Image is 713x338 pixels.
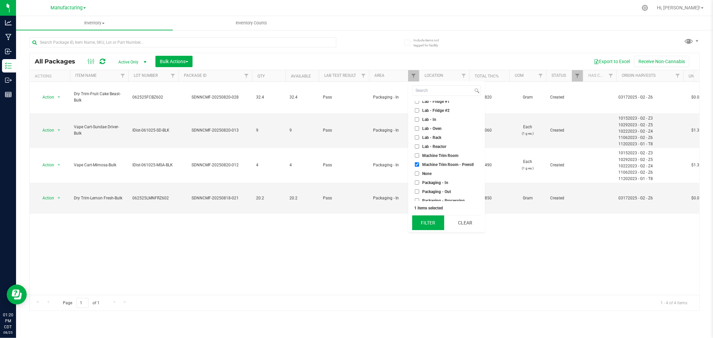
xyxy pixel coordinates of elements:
a: Filter [605,70,616,81]
span: Manufacturing [50,5,83,11]
span: Created [550,162,579,168]
div: 10222023 - G2 - Z4 [619,163,681,169]
a: UOM [515,73,523,78]
span: Packaging - In [373,127,415,134]
p: 01:20 PM CDT [3,312,13,330]
span: Vape Cart-Mimosa-Bulk [74,162,124,168]
input: Search [412,86,473,96]
span: Hi, [PERSON_NAME]! [657,5,700,10]
input: Packaging - Out [415,189,419,194]
span: Packaging - In [422,181,448,185]
inline-svg: Manufacturing [5,34,12,40]
span: None [422,172,432,176]
input: Lab - In [415,117,419,122]
inline-svg: Outbound [5,77,12,83]
div: 10152023 - G2 - Z3 [619,115,681,122]
span: select [55,160,63,170]
span: Each [513,124,542,137]
span: Machine Trim Room - Preroll [422,163,474,167]
inline-svg: Inventory [5,62,12,69]
span: Gram [513,94,542,101]
span: 4 [256,162,281,168]
div: 03172025 - G2 - Z6 [619,94,681,101]
span: Dry Trim-Lemon Fresh-Bulk [74,195,124,201]
span: Lab - Rack [422,136,441,140]
button: Clear [449,215,481,230]
span: Packaging - In [373,162,415,168]
button: Filter [412,215,444,230]
span: Lab - In [422,118,436,122]
a: Filter [572,70,583,81]
div: 11062023 - G2 - Z6 [619,169,681,176]
span: 4 [289,162,315,168]
a: Location [425,73,443,78]
inline-svg: Analytics [5,19,12,26]
span: 9 [256,127,281,134]
a: Total THC% [475,74,499,78]
div: 10292023 - G2 - Z5 [619,122,681,128]
span: Packaging - In [373,195,415,201]
span: Packaging - Processing [422,199,465,203]
div: 1 items selected [414,206,479,210]
span: select [55,126,63,135]
inline-svg: Reports [5,91,12,98]
span: Packaging - In [373,94,415,101]
span: Vape Cart-Sundae Driver-Bulk [74,124,124,137]
span: Each [513,159,542,171]
a: Status [552,73,566,78]
span: Pass [323,94,365,101]
a: Qty [257,74,265,78]
span: Machine Trim Room [422,154,458,158]
a: Filter [358,70,369,81]
input: Lab - Rack [415,135,419,140]
input: Lab - Oven [415,126,419,131]
iframe: Resource center [7,285,27,305]
span: select [55,93,63,102]
p: (1 g ea.) [513,130,542,137]
span: Created [550,127,579,134]
span: 062525FCBZ602 [132,94,174,101]
a: Available [291,74,311,78]
span: Page of 1 [57,298,105,308]
span: Inventory Counts [227,20,276,26]
a: Lab Test Result [324,73,356,78]
span: Lab - Oven [422,127,442,131]
div: SDNNCMF-20250818-021 [177,195,253,201]
input: None [415,171,419,176]
a: Origin Harvests [622,73,656,78]
div: 10222023 - G2 - Z4 [619,128,681,135]
a: Inventory [16,16,173,30]
p: (1 g ea.) [513,165,542,171]
div: 03172025 - G2 - Z6 [619,195,681,201]
span: Dry Trim-Fruit Cake Beast-Bulk [74,91,124,104]
input: Packaging - In [415,180,419,185]
span: 9 [289,127,315,134]
span: Created [550,94,579,101]
div: 10292023 - G2 - Z5 [619,157,681,163]
span: Created [550,195,579,201]
div: SDNNCMF-20250820-012 [177,162,253,168]
span: IDist-061025-MSA-BLK [132,162,174,168]
span: Lab - Fridge #2 [422,109,450,113]
span: 32.4 [289,94,315,101]
a: Item Name [75,73,97,78]
span: Gram [513,195,542,201]
span: Lab - Fridge #1 [422,100,450,104]
span: 20.2 [256,195,281,201]
a: Lot Number [134,73,158,78]
span: Action [36,93,54,102]
span: Include items not tagged for facility [413,38,447,48]
div: 11202023 - G1 - T8 [619,141,681,147]
a: Filter [535,70,546,81]
div: 11062023 - G2 - Z6 [619,135,681,141]
span: Action [36,126,54,135]
input: Packaging - Processing [415,198,419,203]
span: 1 - 4 of 4 items [655,298,693,308]
span: select [55,193,63,203]
span: 20.2 [289,195,315,201]
inline-svg: Inbound [5,48,12,55]
span: Bulk Actions [160,59,188,64]
button: Receive Non-Cannabis [634,56,689,67]
input: Machine Trim Room [415,153,419,158]
a: Filter [408,70,419,81]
